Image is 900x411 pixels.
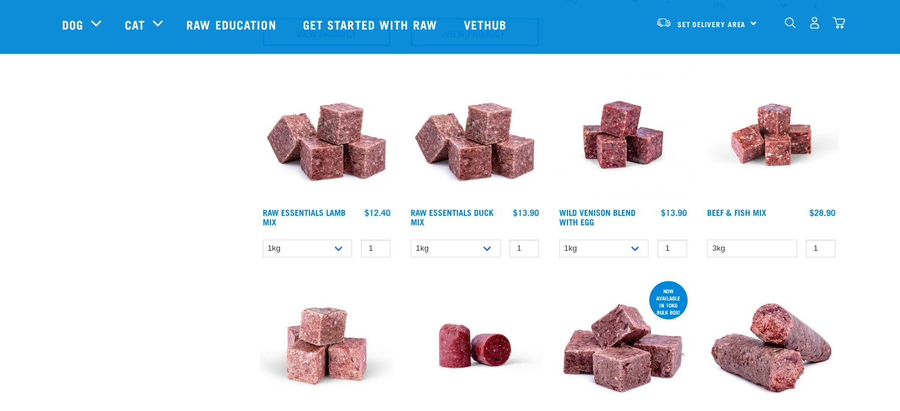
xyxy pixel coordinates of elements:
img: home-icon@2x.png [833,17,845,29]
img: ?1041 RE Lamb Mix 01 [408,67,542,202]
img: van-moving.png [656,17,672,28]
div: $28.90 [809,208,836,217]
img: Beef Mackerel 1 [704,67,838,202]
a: Vethub [452,1,522,48]
a: Cat [125,15,145,33]
a: Raw Essentials Lamb Mix [263,210,346,224]
input: 1 [361,240,391,258]
a: Beef & Fish Mix [707,210,766,214]
div: $13.90 [513,208,539,217]
img: user.png [808,17,821,29]
img: home-icon-1@2x.png [785,17,796,28]
img: ?1041 RE Lamb Mix 01 [260,67,394,202]
img: Venison Egg 1616 [556,67,691,202]
span: Set Delivery Area [678,22,746,26]
a: Raw Education [175,1,291,48]
a: Dog [62,15,83,33]
a: Get started with Raw [291,1,452,48]
iframe: Intercom live chat [860,371,888,399]
a: Wild Venison Blend with Egg [559,210,636,224]
input: 1 [657,240,687,258]
a: Raw Essentials Duck Mix [411,210,493,224]
div: $12.40 [364,208,391,217]
input: 1 [509,240,539,258]
div: $13.90 [661,208,687,217]
input: 1 [806,240,836,258]
div: now available in 10kg bulk box! [649,282,688,321]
